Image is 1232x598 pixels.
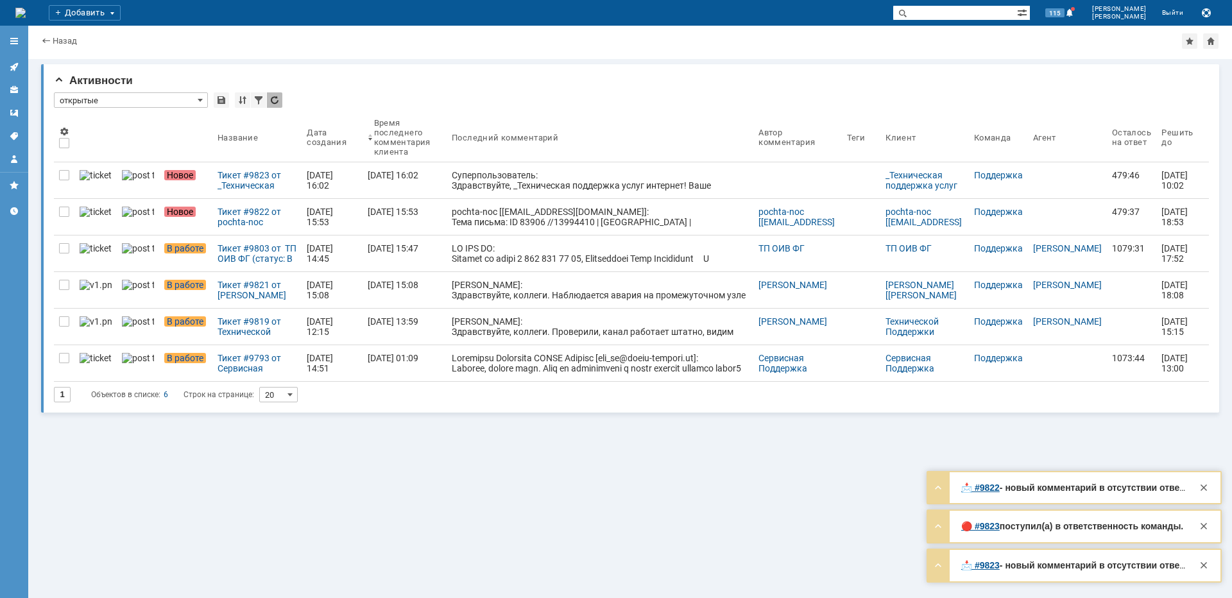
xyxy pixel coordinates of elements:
[74,309,117,345] a: v1.png
[974,207,1023,217] a: Поддержка
[80,170,112,180] img: ticket_notification.png
[1107,345,1157,381] a: 1073:44
[1092,5,1147,13] span: [PERSON_NAME]
[1107,235,1157,271] a: 1079:31
[886,280,959,321] a: [PERSON_NAME] [[PERSON_NAME][EMAIL_ADDRESS][DOMAIN_NAME]]
[1033,280,1102,290] a: [PERSON_NAME]
[1161,316,1190,337] span: [DATE] 15:15
[59,126,69,137] span: Настройки
[1156,162,1199,198] a: [DATE] 10:02
[74,235,117,271] a: ticket_notification.png
[164,280,206,290] span: В работе
[1092,13,1147,21] span: [PERSON_NAME]
[302,309,362,345] a: [DATE] 12:15
[212,162,302,198] a: Тикет #9823 от _Техническая поддержка услуг интернет [[EMAIL_ADDRESS][DOMAIN_NAME]] (статус: Новое)
[961,483,1187,493] div: Здравствуйте, pochta-noc ! Ваше обращение зарегистрировано в Службе Технической поддержки РБС и б...
[212,235,302,271] a: Тикет #9803 от ТП ОИВ ФГ (статус: В работе)
[122,243,154,253] img: post ticket.png
[974,243,1023,253] a: Поддержка
[307,243,335,264] div: [DATE] 14:45
[363,272,447,308] a: [DATE] 15:08
[117,345,159,381] a: post ticket.png
[452,353,748,497] div: Loremipsu Dolorsita CONSE Adipisc [eli_se@doeiu-tempori.ut]: Laboree, dolore magn. Aliq en admini...
[164,170,196,180] span: Новое
[974,280,1023,290] a: Поддержка
[452,316,748,347] div: [PERSON_NAME]: Здравствуйте, коллеги. Проверили, канал работает штатно, видим маки в обе стороны.
[886,243,932,253] a: ТП ОИВ ФГ
[80,243,112,253] img: ticket_notification.png
[1161,243,1190,264] span: [DATE] 17:52
[961,483,1000,493] strong: 📩 #9822
[452,170,748,232] div: Суперпользователь: Здравствуйте, _Техническая поддержка услуг интернет! Ваше обращение зарегистри...
[961,560,1187,571] div: Здравствуйте, _Техническая поддержка услуг интернет! Ваше обращение зарегистрировано в Службе Тех...
[218,170,296,191] div: Тикет #9823 от _Техническая поддержка услуг интернет [[EMAIL_ADDRESS][DOMAIN_NAME]] (статус: Новое)
[1028,113,1107,162] th: Агент
[847,133,866,142] div: Теги
[74,272,117,308] a: v1.png
[218,353,296,373] div: Тикет #9793 от Сервисная Поддержка [PERSON_NAME] [[EMAIL_ADDRESS][DOMAIN_NAME]] (статус: В работе)
[159,235,212,271] a: В работе
[251,92,266,108] div: Фильтрация...
[307,280,335,300] div: [DATE] 15:08
[368,353,418,363] div: [DATE] 01:09
[368,316,418,327] div: [DATE] 13:59
[447,272,753,308] a: [PERSON_NAME]: Здравствуйте, коллеги. Наблюдается авария на промежуточном узле транспортной сети/...
[91,390,160,399] span: Объектов в списке:
[452,280,748,321] div: [PERSON_NAME]: Здравствуйте, коллеги. Наблюдается авария на промежуточном узле транспортной сети/...
[117,199,159,235] a: post ticket.png
[363,162,447,198] a: [DATE] 16:02
[1033,133,1056,142] div: Агент
[447,162,753,198] a: Суперпользователь: Здравствуйте, _Техническая поддержка услуг интернет! Ваше обращение зарегистри...
[4,126,24,146] a: Теги
[1156,345,1199,381] a: [DATE] 13:00
[307,353,335,373] div: [DATE] 14:51
[1112,243,1152,253] div: 1079:31
[930,518,946,534] div: Развернуть
[1112,128,1152,147] div: Осталось на ответ
[886,170,962,221] a: _Техническая поддержка услуг интернет [[EMAIL_ADDRESS][DOMAIN_NAME]]
[374,118,432,157] div: Время последнего комментария клиента
[122,353,154,363] img: post ticket.png
[447,199,753,235] a: pochta-noc [[EMAIL_ADDRESS][DOMAIN_NAME]]: Тема письма: ID 83906 //13994410 | [GEOGRAPHIC_DATA] |...
[307,316,335,337] div: [DATE] 12:15
[1112,207,1152,217] div: 479:37
[886,133,916,142] div: Клиент
[1107,199,1157,235] a: 479:37
[452,133,558,142] div: Последний комментарий
[80,316,112,327] img: v1.png
[753,113,842,162] th: Автор комментария
[758,207,835,237] a: pochta-noc [[EMAIL_ADDRESS][DOMAIN_NAME]]
[49,5,121,21] div: Добавить
[363,113,447,162] th: Время последнего комментария клиента
[4,56,24,77] a: Активности
[974,133,1011,142] div: Команда
[368,280,418,290] div: [DATE] 15:08
[214,92,229,108] div: Сохранить вид
[886,207,962,237] a: pochta-noc [[EMAIL_ADDRESS][DOMAIN_NAME]]
[218,280,296,300] div: Тикет #9821 от [PERSON_NAME] [[PERSON_NAME][EMAIL_ADDRESS][DOMAIN_NAME]] (статус: В работе)
[368,207,418,217] div: [DATE] 15:53
[164,316,206,327] span: В работе
[117,235,159,271] a: post ticket.png
[267,92,282,108] div: Обновлять список
[961,521,1000,531] strong: 🔴 #9823
[159,199,212,235] a: Новое
[302,199,362,235] a: [DATE] 15:53
[1161,170,1190,191] span: [DATE] 10:02
[117,309,159,345] a: post ticket.png
[961,560,1000,570] a: 📩 #9823
[758,353,835,404] a: Сервисная Поддержка [PERSON_NAME] [[EMAIL_ADDRESS][DOMAIN_NAME]]
[1182,33,1197,49] div: Добавить в избранное
[117,162,159,198] a: post ticket.png
[307,207,335,227] div: [DATE] 15:53
[1161,128,1193,147] div: Решить до
[159,309,212,345] a: В работе
[302,235,362,271] a: [DATE] 14:45
[302,345,362,381] a: [DATE] 14:51
[880,113,969,162] th: Клиент
[80,280,112,290] img: v1.png
[159,272,212,308] a: В работе
[930,480,946,495] div: Развернуть
[368,170,418,180] div: [DATE] 16:02
[80,207,112,217] img: ticket_notification.png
